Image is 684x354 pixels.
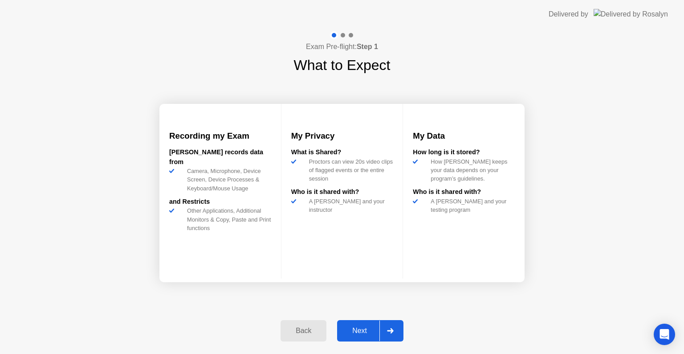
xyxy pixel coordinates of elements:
[305,197,393,214] div: A [PERSON_NAME] and your instructor
[413,130,515,142] h3: My Data
[413,187,515,197] div: Who is it shared with?
[169,130,271,142] h3: Recording my Exam
[283,327,324,335] div: Back
[305,157,393,183] div: Proctors can view 20s video clips of flagged events or the entire session
[291,187,393,197] div: Who is it shared with?
[183,167,271,193] div: Camera, Microphone, Device Screen, Device Processes & Keyboard/Mouse Usage
[413,148,515,157] div: How long is it stored?
[281,320,326,342] button: Back
[654,324,675,345] div: Open Intercom Messenger
[169,148,271,167] div: [PERSON_NAME] records data from
[340,327,379,335] div: Next
[427,197,515,214] div: A [PERSON_NAME] and your testing program
[427,157,515,183] div: How [PERSON_NAME] keeps your data depends on your program’s guidelines.
[306,41,378,52] h4: Exam Pre-flight:
[183,206,271,232] div: Other Applications, Additional Monitors & Copy, Paste and Print functions
[291,130,393,142] h3: My Privacy
[549,9,588,20] div: Delivered by
[594,9,668,19] img: Delivered by Rosalyn
[357,43,378,50] b: Step 1
[294,54,391,76] h1: What to Expect
[291,148,393,157] div: What is Shared?
[169,197,271,207] div: and Restricts
[337,320,403,342] button: Next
